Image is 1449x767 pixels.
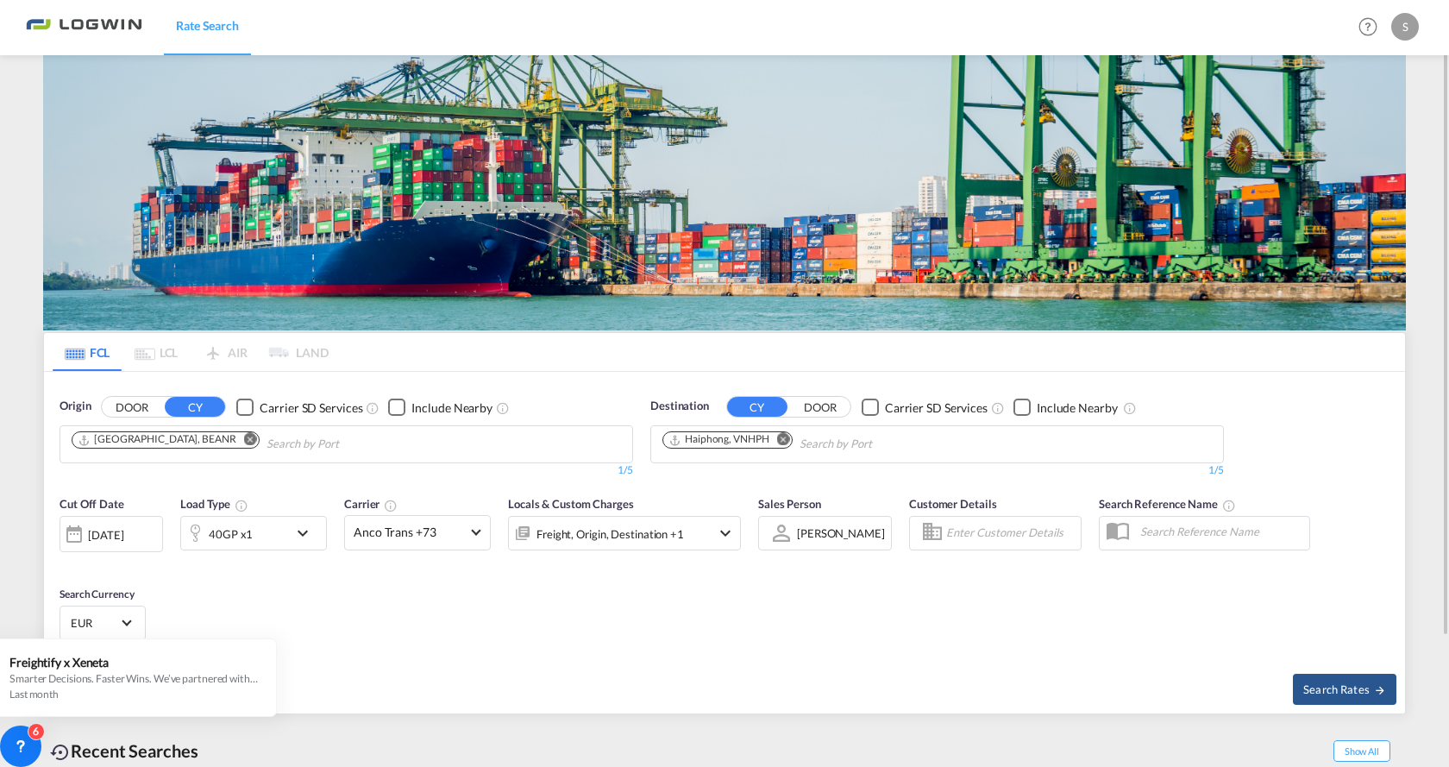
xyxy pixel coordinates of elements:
md-icon: Unchecked: Ignores neighbouring ports when fetching rates.Checked : Includes neighbouring ports w... [496,401,510,415]
md-icon: The selected Trucker/Carrierwill be displayed in the rate results If the rates are from another f... [384,499,398,512]
span: EUR [71,615,119,631]
button: Remove [233,432,259,450]
div: S [1391,13,1419,41]
span: Cut Off Date [60,497,124,511]
button: DOOR [102,398,162,418]
span: Customer Details [909,497,996,511]
div: [PERSON_NAME] [797,526,885,540]
span: Help [1353,12,1383,41]
button: Remove [766,432,792,450]
md-checkbox: Checkbox No Ink [236,398,362,416]
div: Press delete to remove this chip. [78,432,240,447]
div: Carrier SD Services [885,399,988,417]
span: Origin [60,398,91,415]
md-icon: icon-backup-restore [50,742,71,763]
span: Carrier [344,497,398,511]
div: Include Nearby [1037,399,1118,417]
input: Chips input. [800,431,963,458]
div: Press delete to remove this chip. [668,432,773,447]
md-chips-wrap: Chips container. Use arrow keys to select chips. [660,426,970,458]
div: Include Nearby [411,399,492,417]
div: 40GP x1 [209,522,253,546]
md-chips-wrap: Chips container. Use arrow keys to select chips. [69,426,437,458]
div: OriginDOOR CY Checkbox No InkUnchecked: Search for CY (Container Yard) services for all selected ... [44,372,1405,713]
div: Haiphong, VNHPH [668,432,769,447]
md-icon: icon-arrow-right [1374,684,1386,696]
md-checkbox: Checkbox No Ink [1013,398,1118,416]
md-icon: Your search will be saved by the below given name [1222,499,1236,512]
img: bild-fuer-ratentool.png [43,55,1406,330]
div: 1/5 [650,463,1224,478]
md-select: Sales Person: Samira Demel [795,520,887,545]
md-icon: Unchecked: Ignores neighbouring ports when fetching rates.Checked : Includes neighbouring ports w... [1123,401,1137,415]
md-pagination-wrapper: Use the left and right arrow keys to navigate between tabs [53,333,329,371]
input: Search Reference Name [1132,519,1309,544]
input: Enter Customer Details [946,520,1076,546]
div: 40GP x1icon-chevron-down [180,516,327,550]
md-icon: Unchecked: Search for CY (Container Yard) services for all selected carriers.Checked : Search for... [366,401,379,415]
img: bc73a0e0d8c111efacd525e4c8ad7d32.png [26,8,142,47]
span: Sales Person [758,497,821,511]
span: Destination [650,398,709,415]
span: Search Reference Name [1099,497,1236,511]
md-select: Select Currency: € EUREuro [69,610,136,635]
button: DOOR [790,398,850,418]
md-datepicker: Select [60,550,72,573]
div: [DATE] [60,516,163,552]
span: Load Type [180,497,248,511]
md-checkbox: Checkbox No Ink [862,398,988,416]
div: 1/5 [60,463,633,478]
div: Antwerp, BEANR [78,432,236,447]
span: Locals & Custom Charges [508,497,634,511]
button: CY [165,397,225,417]
input: Chips input. [267,431,430,458]
span: Anco Trans +73 [354,524,466,541]
span: Rate Search [176,18,239,33]
div: [DATE] [88,527,123,543]
md-tab-item: FCL [53,333,122,371]
button: Search Ratesicon-arrow-right [1293,674,1396,705]
md-checkbox: Checkbox No Ink [388,398,492,416]
span: Search Rates [1303,682,1386,696]
div: Freight Origin Destination Factory Stuffingicon-chevron-down [508,516,741,550]
div: Carrier SD Services [260,399,362,417]
div: Freight Origin Destination Factory Stuffing [536,522,684,546]
span: Search Currency [60,588,135,600]
span: Show All [1333,740,1390,762]
button: CY [727,397,787,417]
div: Help [1353,12,1391,43]
md-icon: Unchecked: Search for CY (Container Yard) services for all selected carriers.Checked : Search for... [991,401,1005,415]
md-icon: icon-chevron-down [715,523,736,544]
md-icon: icon-information-outline [235,499,248,512]
md-icon: icon-chevron-down [292,523,322,544]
